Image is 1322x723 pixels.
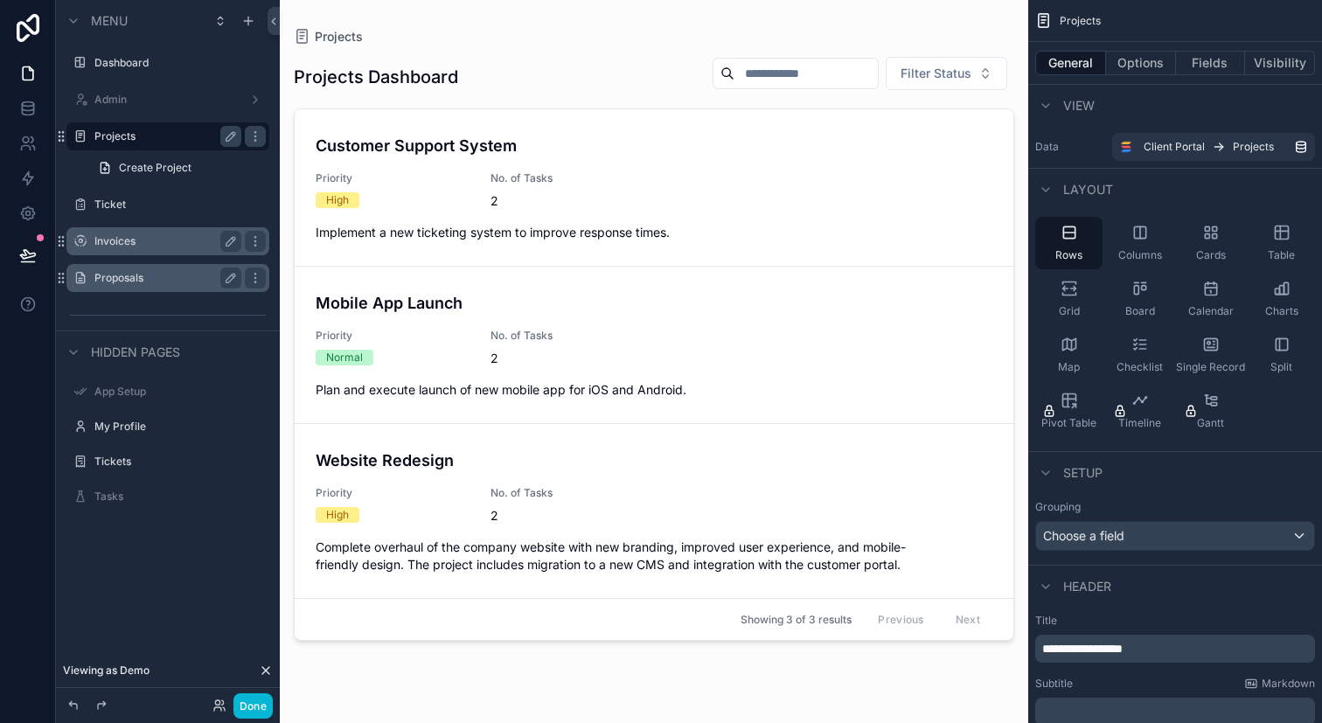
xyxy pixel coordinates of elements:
a: Client PortalProjects [1112,133,1315,161]
span: Menu [91,12,128,30]
span: Projects [1060,14,1101,28]
span: Columns [1118,248,1162,262]
label: Subtitle [1035,677,1073,691]
label: Proposals [94,271,234,285]
span: Map [1058,360,1080,374]
button: Pivot Table [1035,385,1103,437]
button: Timeline [1106,385,1173,437]
span: Showing 3 of 3 results [741,613,852,627]
span: Client Portal [1144,140,1205,154]
label: Grouping [1035,500,1081,514]
span: Checklist [1117,360,1163,374]
span: Grid [1059,304,1080,318]
span: Table [1268,248,1295,262]
span: Markdown [1262,677,1315,691]
button: Choose a field [1035,521,1315,551]
label: Tickets [94,455,266,469]
label: Admin [94,93,241,107]
span: Calendar [1188,304,1234,318]
label: Title [1035,614,1315,628]
span: Cards [1196,248,1226,262]
label: Ticket [94,198,266,212]
span: Rows [1055,248,1082,262]
button: Options [1106,51,1176,75]
span: Setup [1063,464,1103,482]
button: Checklist [1106,329,1173,381]
button: Columns [1106,217,1173,269]
span: Split [1270,360,1292,374]
button: Grid [1035,273,1103,325]
button: Table [1248,217,1315,269]
span: Charts [1265,304,1298,318]
span: Viewing as Demo [63,664,150,678]
button: Charts [1248,273,1315,325]
span: Timeline [1118,416,1161,430]
span: Board [1125,304,1155,318]
button: Visibility [1245,51,1315,75]
label: Data [1035,140,1105,154]
button: General [1035,51,1106,75]
a: Create Project [87,154,269,182]
label: Tasks [94,490,266,504]
span: Create Project [119,161,191,175]
label: Projects [94,129,234,143]
label: Dashboard [94,56,266,70]
button: Calendar [1177,273,1244,325]
label: App Setup [94,385,266,399]
span: Single Record [1176,360,1245,374]
button: Gantt [1177,385,1244,437]
button: Board [1106,273,1173,325]
span: View [1063,97,1095,115]
a: Markdown [1244,677,1315,691]
button: Cards [1177,217,1244,269]
span: Projects [1233,140,1274,154]
span: Gantt [1197,416,1224,430]
span: Hidden pages [91,344,180,361]
button: Done [233,693,273,719]
span: Pivot Table [1041,416,1096,430]
label: My Profile [94,420,266,434]
button: Split [1248,329,1315,381]
img: SmartSuite logo [1119,140,1133,154]
button: Fields [1176,51,1246,75]
div: scrollable content [1035,635,1315,663]
span: Header [1063,578,1111,595]
button: Single Record [1177,329,1244,381]
button: Map [1035,329,1103,381]
span: Layout [1063,181,1113,198]
div: Choose a field [1036,522,1314,550]
button: Rows [1035,217,1103,269]
label: Invoices [94,234,234,248]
